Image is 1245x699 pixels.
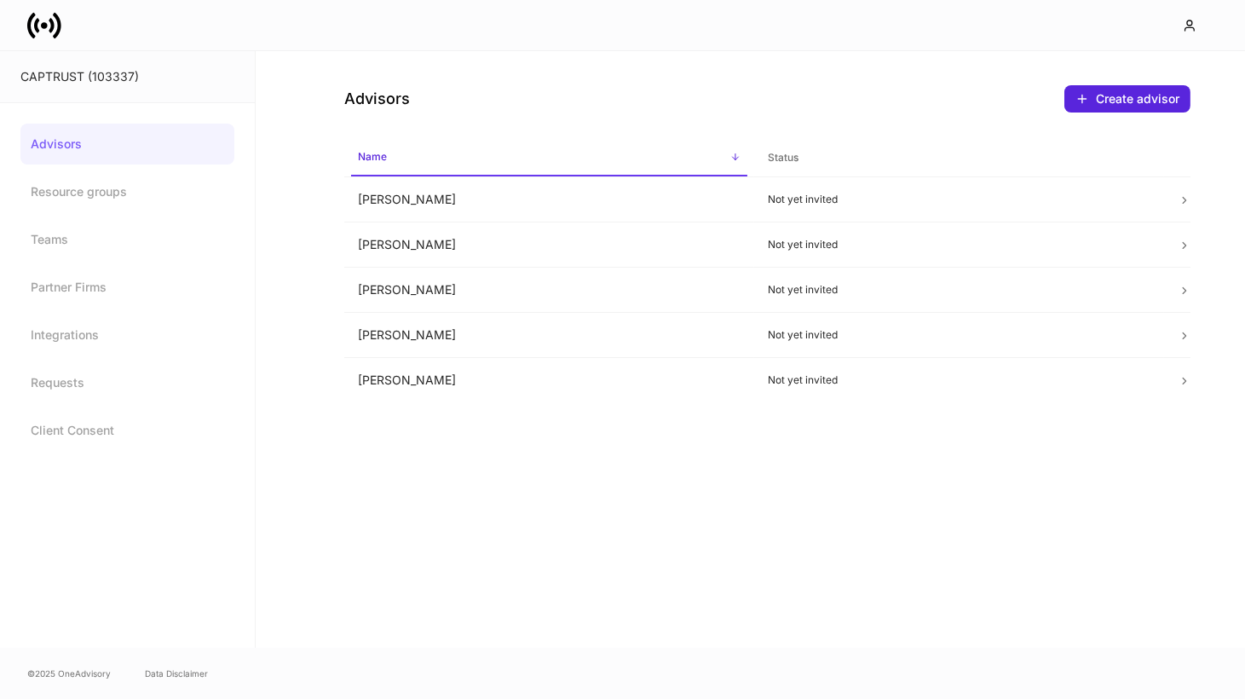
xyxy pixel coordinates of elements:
[344,313,754,358] td: [PERSON_NAME]
[344,222,754,268] td: [PERSON_NAME]
[145,667,208,680] a: Data Disclaimer
[20,171,234,212] a: Resource groups
[20,219,234,260] a: Teams
[351,140,747,176] span: Name
[20,410,234,451] a: Client Consent
[768,373,1150,387] p: Not yet invited
[20,68,234,85] div: CAPTRUST (103337)
[761,141,1157,176] span: Status
[344,358,754,403] td: [PERSON_NAME]
[358,148,387,165] h6: Name
[768,238,1150,251] p: Not yet invited
[1096,90,1179,107] div: Create advisor
[768,328,1150,342] p: Not yet invited
[344,268,754,313] td: [PERSON_NAME]
[1064,85,1190,113] button: Create advisor
[20,362,234,403] a: Requests
[20,267,234,308] a: Partner Firms
[768,149,798,165] h6: Status
[768,283,1150,297] p: Not yet invited
[768,193,1150,206] p: Not yet invited
[27,667,111,680] span: © 2025 OneAdvisory
[344,89,410,109] h4: Advisors
[344,177,754,222] td: [PERSON_NAME]
[20,315,234,355] a: Integrations
[20,124,234,165] a: Advisors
